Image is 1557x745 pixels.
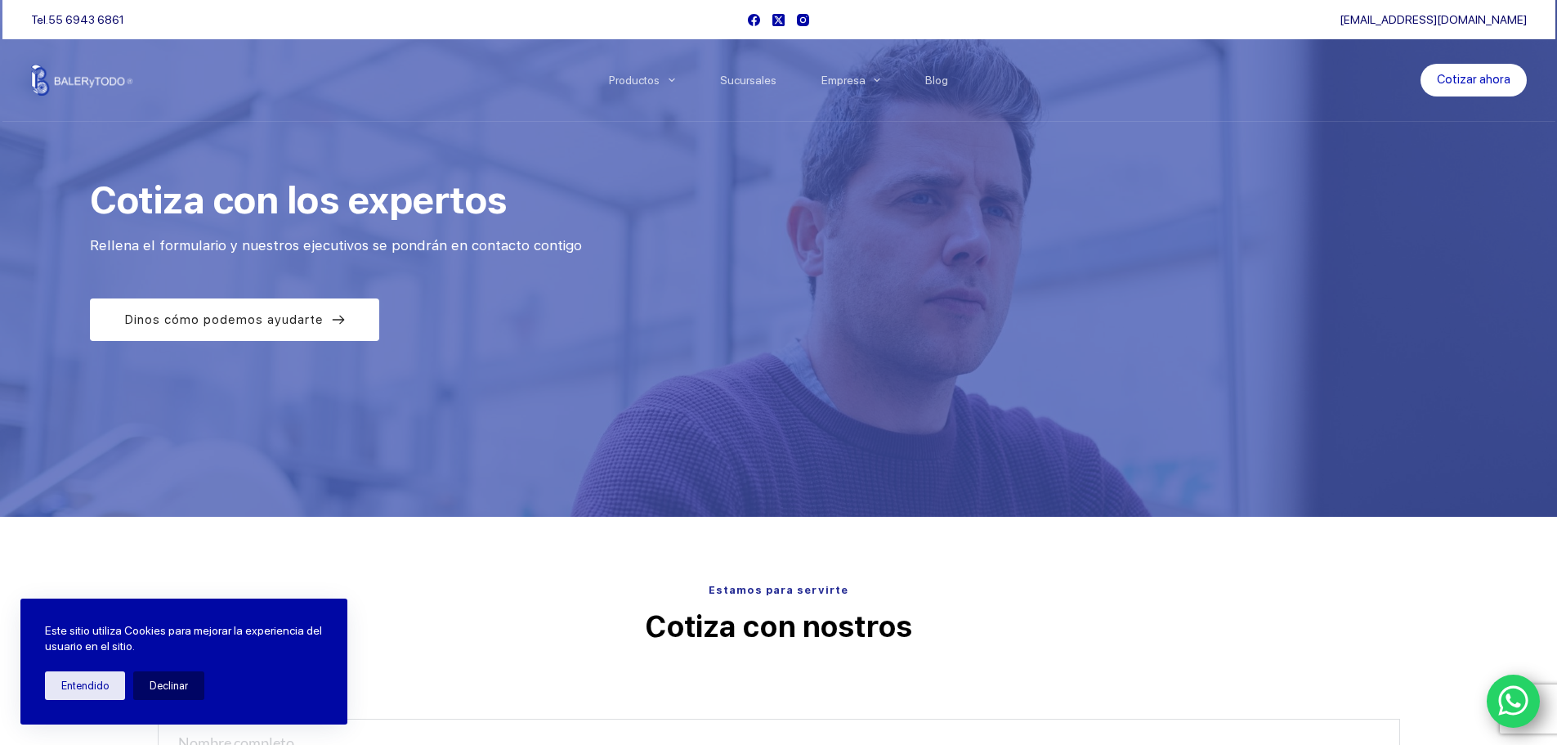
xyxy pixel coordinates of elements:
[90,298,379,341] a: Dinos cómo podemos ayudarte
[797,14,809,26] a: Instagram
[45,623,323,655] p: Este sitio utiliza Cookies para mejorar la experiencia del usuario en el sitio.
[586,39,971,121] nav: Menu Principal
[45,671,125,700] button: Entendido
[772,14,785,26] a: X (Twitter)
[709,584,848,596] span: Estamos para servirte
[31,65,133,96] img: Balerytodo
[748,14,760,26] a: Facebook
[1340,13,1527,26] a: [EMAIL_ADDRESS][DOMAIN_NAME]
[90,237,582,254] span: Rellena el formulario y nuestros ejecutivos se pondrán en contacto contigo
[31,13,124,26] span: Tel.
[124,310,324,330] span: Dinos cómo podemos ayudarte
[158,607,1400,648] p: Cotiza con nostros
[1421,64,1527,96] a: Cotizar ahora
[90,177,507,222] span: Cotiza con los expertos
[1487,675,1541,729] a: WhatsApp
[133,671,204,700] button: Declinar
[48,13,124,26] a: 55 6943 6861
